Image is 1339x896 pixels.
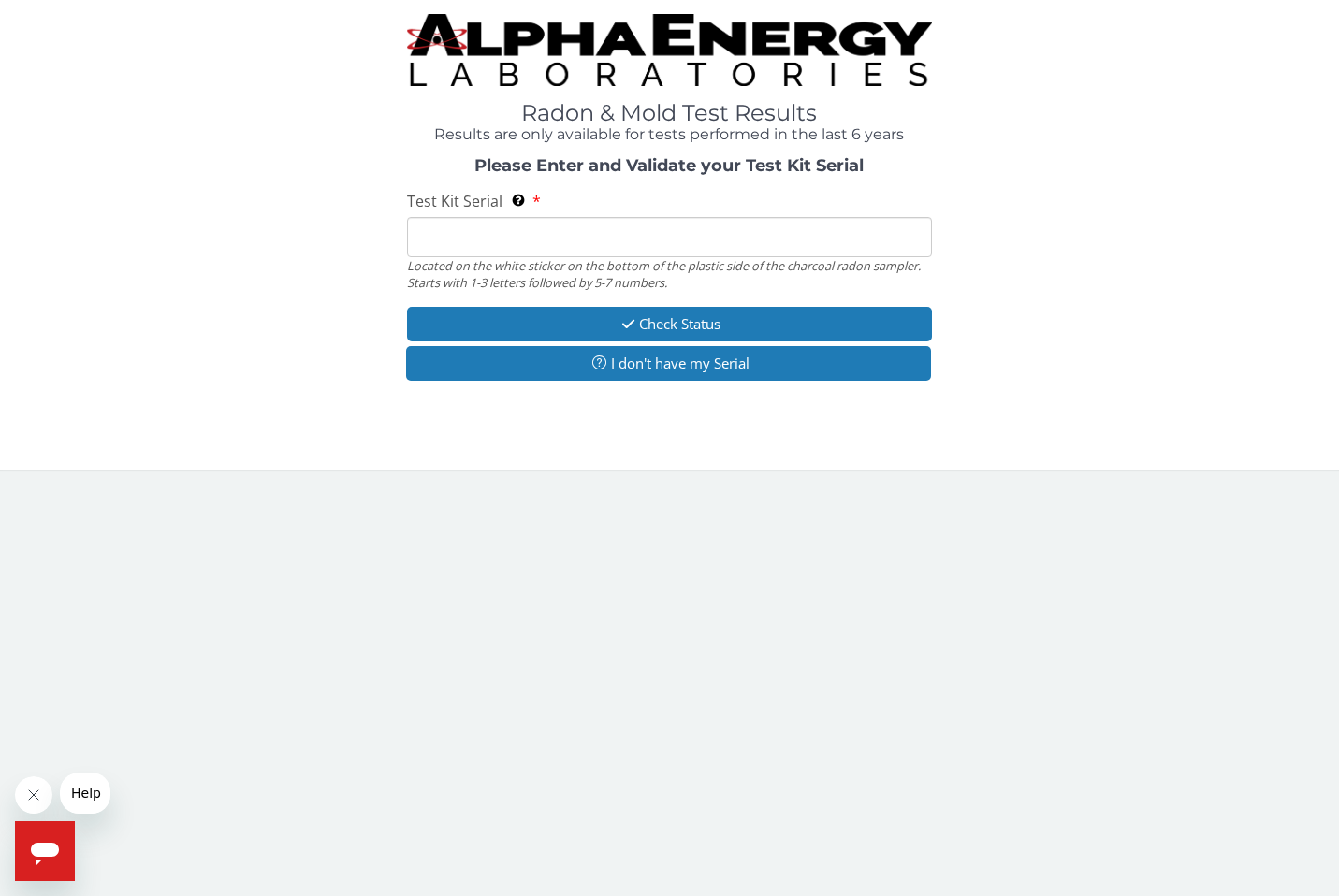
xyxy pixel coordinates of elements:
h1: Radon & Mold Test Results [407,101,931,125]
div: Located on the white sticker on the bottom of the plastic side of the charcoal radon sampler. Sta... [407,257,931,292]
img: TightCrop.jpg [407,14,931,86]
iframe: Message from company [60,773,110,814]
h4: Results are only available for tests performed in the last 6 years [407,126,931,143]
iframe: Close message [15,776,52,814]
button: Check Status [407,307,931,341]
span: Test Kit Serial [407,191,502,211]
strong: Please Enter and Validate your Test Kit Serial [474,155,864,176]
button: I don't have my Serial [406,346,930,381]
iframe: Button to launch messaging window [15,821,75,881]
